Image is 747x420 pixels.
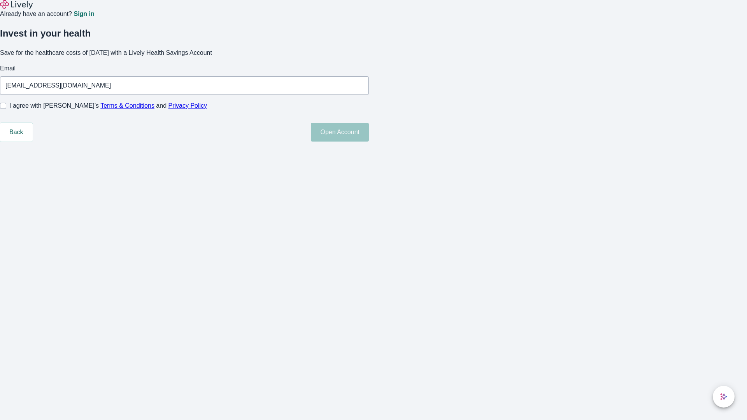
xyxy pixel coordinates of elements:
span: I agree with [PERSON_NAME]’s and [9,101,207,110]
button: chat [713,386,735,408]
a: Terms & Conditions [100,102,154,109]
svg: Lively AI Assistant [720,393,728,401]
a: Privacy Policy [168,102,207,109]
a: Sign in [74,11,94,17]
